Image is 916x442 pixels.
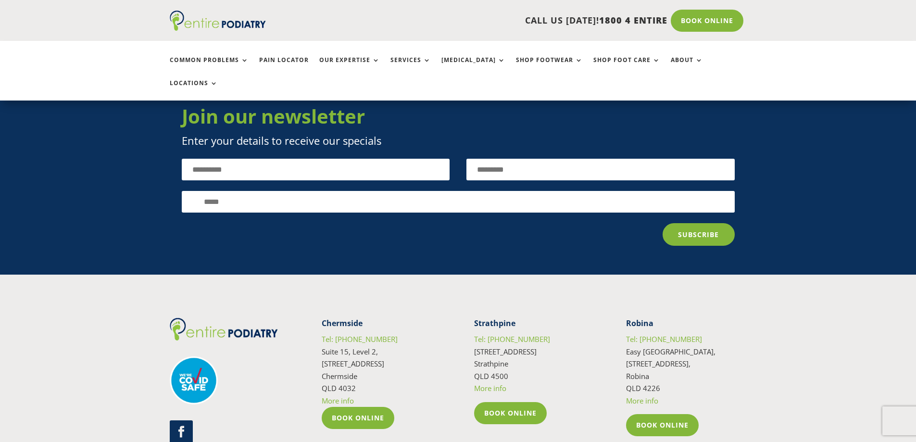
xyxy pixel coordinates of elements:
a: Tel: [PHONE_NUMBER] [626,334,702,344]
a: Tel: [PHONE_NUMBER] [322,334,398,344]
p: CALL US [DATE]! [303,14,667,27]
img: logo (1) [170,318,278,341]
a: Our Expertise [319,57,380,77]
a: Pain Locator [259,57,309,77]
p: [STREET_ADDRESS] Strathpine QLD 4500 [474,333,595,402]
a: About [671,57,703,77]
a: More info [322,396,354,405]
a: More info [474,383,506,393]
h3: Join our newsletter [182,103,735,135]
a: [MEDICAL_DATA] [441,57,505,77]
p: Enter your details to receive our specials [182,135,735,147]
span: Subscribe [678,230,719,239]
a: Book Online [474,402,547,424]
a: Entire Podiatry [170,23,266,33]
a: Locations [170,80,218,101]
strong: Strathpine [474,318,515,328]
strong: Robina [626,318,653,328]
a: Shop Footwear [516,57,583,77]
img: covid-safe-logo [170,356,218,404]
a: More info [626,396,658,405]
span: 1800 4 ENTIRE [599,14,667,26]
strong: Chermside [322,318,363,328]
a: Subscribe [663,223,735,245]
a: Book Online [671,10,743,32]
p: Suite 15, Level 2, [STREET_ADDRESS] Chermside QLD 4032 [322,333,442,407]
p: Easy [GEOGRAPHIC_DATA], [STREET_ADDRESS], Robina QLD 4226 [626,333,747,414]
a: Services [390,57,431,77]
a: Common Problems [170,57,249,77]
img: logo (1) [170,11,266,31]
a: Shop Foot Care [593,57,660,77]
a: Book Online [626,414,699,436]
a: Book Online [322,407,394,429]
a: Tel: [PHONE_NUMBER] [474,334,550,344]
